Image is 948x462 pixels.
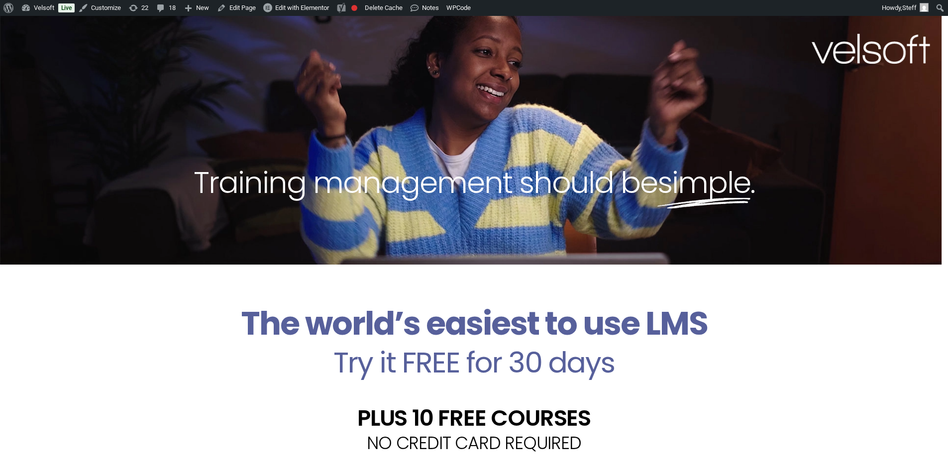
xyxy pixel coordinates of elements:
[657,162,750,203] span: simple
[166,348,783,377] h2: Try it FREE for 30 days
[166,434,783,452] h2: NO CREDIT CARD REQUIRED
[166,407,783,429] h2: PLUS 10 FREE COURSES
[275,4,329,11] span: Edit with Elementor
[166,304,783,343] h2: The world’s easiest to use LMS
[902,4,917,11] span: Steff
[18,163,930,202] h2: Training management should be .
[58,3,75,12] a: Live
[351,5,357,11] div: Focus keyphrase not set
